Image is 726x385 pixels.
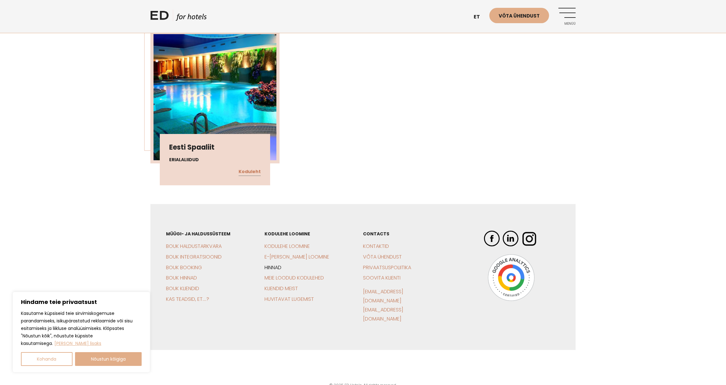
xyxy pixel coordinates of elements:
[363,231,440,237] h3: CONTACTS
[265,231,341,237] h3: Kodulehe loomine
[150,9,207,25] a: ED HOTELS
[166,274,197,281] a: BOUK Hinnad
[54,340,102,347] a: Loe lisaks
[522,231,537,246] img: ED Hotels Instagram
[169,143,261,151] h3: Eesti Spaaliit
[265,274,324,281] a: Meie loodud kodulehed
[363,243,389,250] a: Kontaktid
[154,34,276,160] img: Viimsi-ED-booking-450x450.jpg
[21,352,73,366] button: Kohanda
[21,298,142,306] p: Hindame teie privaatsust
[363,264,411,271] a: Privaatsuspoliitika
[489,8,549,23] a: Võta ühendust
[363,306,403,322] a: [EMAIL_ADDRESS][DOMAIN_NAME]
[503,231,518,246] img: ED Hotels LinkedIn
[265,285,298,292] a: Kliendid meist
[265,243,310,250] a: Kodulehe loomine
[558,22,576,26] span: Menüü
[471,9,489,25] a: et
[169,157,261,163] h4: Erialaliidud
[166,243,222,250] a: BOUK Haldustarkvara
[166,295,209,303] a: Kas teadsid, et….?
[150,359,576,376] iframe: Customer reviews powered by Trustpilot
[363,253,402,260] a: Võta ühendust
[21,310,142,347] p: Kasutame küpsiseid teie sirvimiskogemuse parandamiseks, isikupärastatud reklaamide või sisu esita...
[265,253,329,260] a: E-[PERSON_NAME] loomine
[265,295,314,303] a: Huvitavat lugemist
[265,264,281,271] a: Hinnad
[488,254,535,301] img: Google Analytics Badge
[363,274,401,281] a: Soovita klienti
[166,264,202,271] a: BOUK Booking
[484,231,500,246] img: ED Hotels Facebook
[558,8,576,25] a: Menüü
[166,253,222,260] a: BOUK Integratsioonid
[166,285,199,292] a: BOUK Kliendid
[363,288,403,304] a: [EMAIL_ADDRESS][DOMAIN_NAME]
[166,231,243,237] h3: Müügi- ja haldussüsteem
[239,168,261,176] a: Koduleht
[75,352,142,366] button: Nõustun kõigiga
